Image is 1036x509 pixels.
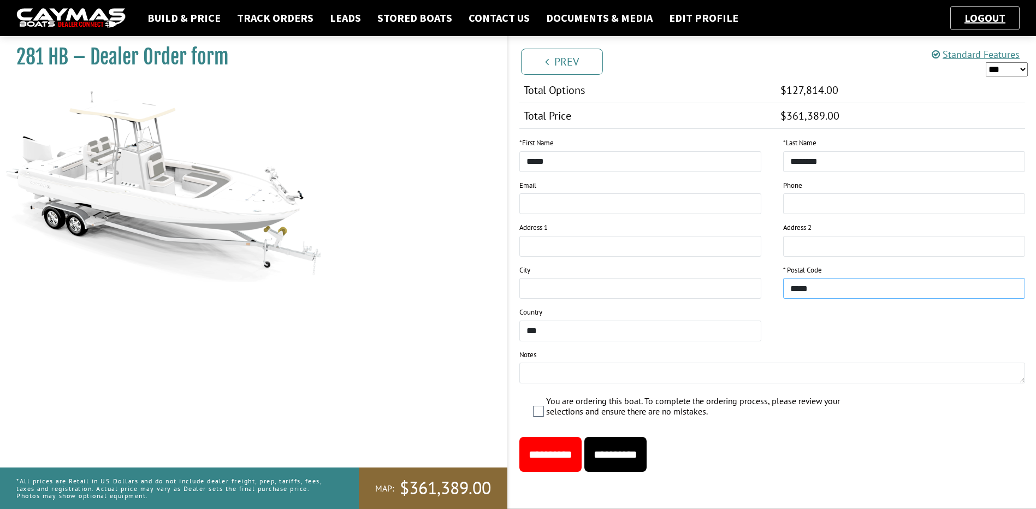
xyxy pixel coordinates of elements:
[783,138,816,149] label: Last Name
[519,78,777,103] td: Total Options
[932,48,1020,61] a: Standard Features
[359,467,507,509] a: MAP:$361,389.00
[783,222,812,233] label: Address 2
[400,477,491,500] span: $361,389.00
[521,49,603,75] a: Prev
[16,45,480,69] h1: 281 HB – Dealer Order form
[16,472,334,505] p: *All prices are Retail in US Dollars and do not include dealer freight, prep, tariffs, fees, taxe...
[783,265,822,276] label: * Postal Code
[519,265,530,276] label: City
[959,11,1011,25] a: Logout
[519,350,536,360] label: Notes
[780,109,839,123] span: $361,389.00
[546,396,842,419] label: You are ordering this boat. To complete the ordering process, please review your selections and e...
[375,483,394,494] span: MAP:
[232,11,319,25] a: Track Orders
[783,180,802,191] label: Phone
[372,11,458,25] a: Stored Boats
[519,222,548,233] label: Address 1
[541,11,658,25] a: Documents & Media
[142,11,226,25] a: Build & Price
[16,8,126,28] img: caymas-dealer-connect-2ed40d3bc7270c1d8d7ffb4b79bf05adc795679939227970def78ec6f6c03838.gif
[519,103,777,129] td: Total Price
[780,83,838,97] span: $127,814.00
[519,307,542,318] label: Country
[324,11,366,25] a: Leads
[664,11,744,25] a: Edit Profile
[519,138,554,149] label: First Name
[519,180,536,191] label: Email
[463,11,535,25] a: Contact Us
